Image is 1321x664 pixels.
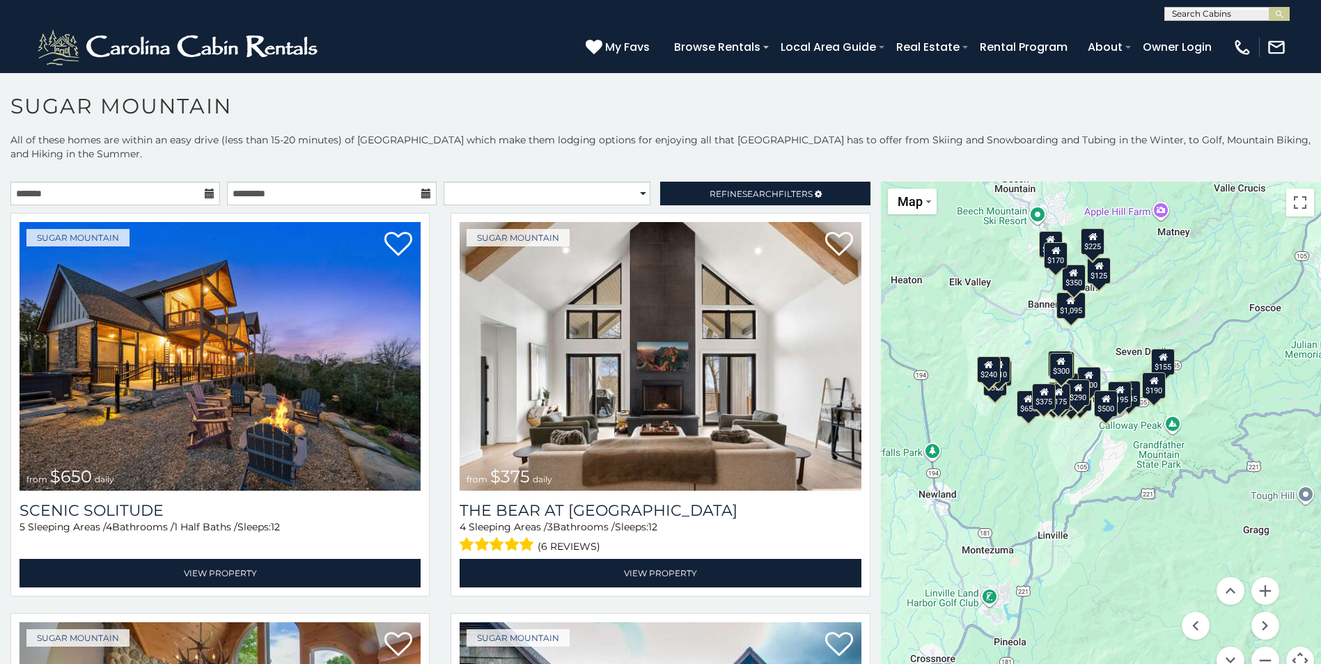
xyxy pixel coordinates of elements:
[460,222,861,491] img: The Bear At Sugar Mountain
[1087,258,1111,284] div: $125
[889,35,967,59] a: Real Estate
[26,229,130,246] a: Sugar Mountain
[1151,349,1175,375] div: $155
[384,230,412,260] a: Add to favorites
[1032,384,1056,410] div: $375
[742,189,779,199] span: Search
[467,474,487,484] span: from
[106,521,112,533] span: 4
[1233,38,1252,57] img: phone-regular-white.png
[19,501,421,520] a: Scenic Solitude
[1016,390,1040,417] div: $650
[384,631,412,660] a: Add to favorites
[174,521,237,533] span: 1 Half Baths /
[271,521,280,533] span: 12
[1182,612,1210,640] button: Move left
[1056,292,1086,319] div: $1,095
[605,38,650,56] span: My Favs
[648,521,657,533] span: 12
[1048,351,1072,377] div: $190
[1044,242,1068,269] div: $170
[825,631,853,660] a: Add to favorites
[460,521,466,533] span: 4
[667,35,767,59] a: Browse Rentals
[35,26,324,68] img: White-1-2.png
[95,474,114,484] span: daily
[898,194,923,209] span: Map
[26,474,47,484] span: from
[1081,228,1104,255] div: $225
[460,520,861,555] div: Sleeping Areas / Bathrooms / Sleeps:
[586,38,653,56] a: My Favs
[490,466,530,487] span: $375
[1142,372,1166,399] div: $190
[1251,577,1279,605] button: Zoom in
[1049,353,1073,379] div: $300
[26,629,130,647] a: Sugar Mountain
[538,537,600,555] span: (6 reviews)
[774,35,883,59] a: Local Area Guide
[547,521,553,533] span: 3
[1047,384,1070,410] div: $175
[19,520,421,555] div: Sleeping Areas / Bathrooms / Sleeps:
[1286,189,1314,216] button: Toggle fullscreen view
[1094,390,1118,417] div: $500
[1108,381,1132,408] div: $195
[1251,612,1279,640] button: Move right
[50,466,92,487] span: $650
[983,370,1007,396] div: $355
[825,230,853,260] a: Add to favorites
[1039,231,1063,258] div: $240
[19,521,25,533] span: 5
[1267,38,1286,57] img: mail-regular-white.png
[467,629,570,647] a: Sugar Mountain
[19,222,421,491] img: Scenic Solitude
[460,501,861,520] h3: The Bear At Sugar Mountain
[533,474,552,484] span: daily
[460,222,861,491] a: The Bear At Sugar Mountain from $375 daily
[467,229,570,246] a: Sugar Mountain
[1217,577,1244,605] button: Move up
[460,501,861,520] a: The Bear At [GEOGRAPHIC_DATA]
[888,189,937,214] button: Change map style
[660,182,870,205] a: RefineSearchFilters
[973,35,1074,59] a: Rental Program
[1068,385,1091,411] div: $350
[1117,381,1141,407] div: $345
[976,356,1000,383] div: $240
[1062,264,1086,291] div: $350
[460,559,861,587] a: View Property
[1136,35,1219,59] a: Owner Login
[1077,367,1101,393] div: $200
[1081,35,1130,59] a: About
[1066,379,1090,406] div: $290
[19,559,421,587] a: View Property
[19,222,421,491] a: Scenic Solitude from $650 daily
[1050,351,1074,378] div: $265
[710,189,813,199] span: Refine Filters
